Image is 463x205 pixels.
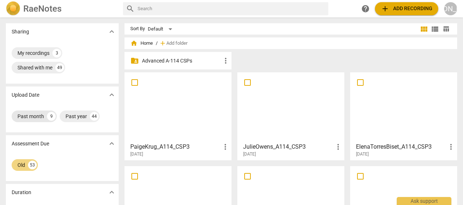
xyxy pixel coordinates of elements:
span: add [159,40,166,47]
input: Search [138,3,325,15]
p: Upload Date [12,91,39,99]
h3: PaigeKrug_A114_CSP3 [130,142,221,151]
span: more_vert [221,56,230,65]
span: [DATE] [130,151,143,157]
span: / [156,41,158,46]
a: JulieOwens_A114_CSP3[DATE] [240,75,342,157]
span: [DATE] [243,151,256,157]
span: expand_more [107,139,116,148]
p: Sharing [12,28,29,36]
a: ElenaTorresBiset_A114_CSP3[DATE] [353,75,455,157]
button: List view [430,24,440,35]
button: Show more [106,89,117,100]
div: 53 [28,161,37,169]
span: more_vert [447,142,455,151]
span: more_vert [221,142,230,151]
button: Table view [440,24,451,35]
span: add [381,4,389,13]
button: Show more [106,26,117,37]
h3: ElenaTorresBiset_A114_CSP3 [356,142,447,151]
button: Tile view [419,24,430,35]
span: home [130,40,138,47]
img: Logo [6,1,20,16]
h2: RaeNotes [23,4,62,14]
button: [PERSON_NAME] [444,2,457,15]
div: Ask support [397,197,451,205]
span: help [361,4,370,13]
div: My recordings [17,49,50,57]
p: Assessment Due [12,140,49,148]
div: Past month [17,113,44,120]
span: Add folder [166,41,187,46]
span: Add recording [381,4,432,13]
div: Sort By [130,26,145,32]
span: more_vert [334,142,343,151]
div: Past year [66,113,87,120]
span: expand_more [107,27,116,36]
div: 49 [55,63,64,72]
div: 3 [52,49,61,57]
span: table_chart [443,25,450,32]
button: Show more [106,138,117,149]
p: Duration [12,189,31,196]
span: expand_more [107,188,116,197]
h3: JulieOwens_A114_CSP3 [243,142,334,151]
span: search [126,4,135,13]
button: Upload [375,2,438,15]
div: Shared with me [17,64,52,71]
span: folder_shared [130,56,139,65]
div: 9 [47,112,56,121]
span: expand_more [107,91,116,99]
div: Default [148,23,175,35]
a: Help [359,2,372,15]
a: PaigeKrug_A114_CSP3[DATE] [127,75,229,157]
p: Advanced A-114 CSPs [142,57,221,65]
div: 44 [90,112,99,121]
span: view_module [420,25,428,33]
div: Old [17,161,25,169]
button: Show more [106,187,117,198]
span: Home [130,40,153,47]
span: [DATE] [356,151,369,157]
a: LogoRaeNotes [6,1,117,16]
span: view_list [431,25,439,33]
